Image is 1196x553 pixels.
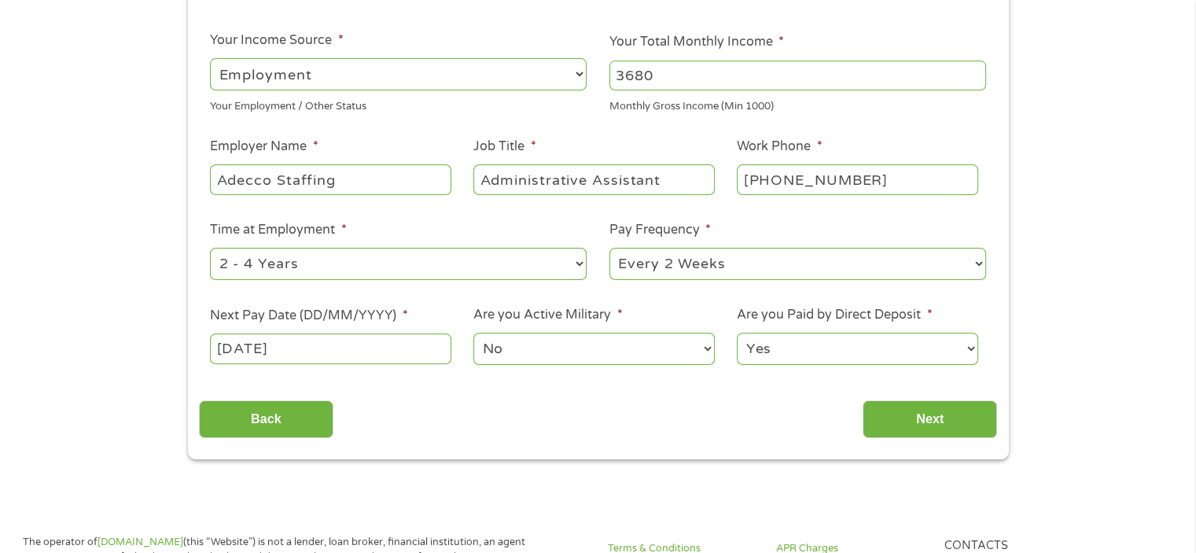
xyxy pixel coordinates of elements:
label: Job Title [473,138,535,155]
div: Monthly Gross Income (Min 1000) [609,94,986,115]
input: Back [199,400,333,439]
label: Work Phone [737,138,822,155]
input: Cashier [473,164,714,194]
label: Time at Employment [210,222,346,238]
label: Are you Paid by Direct Deposit [737,307,932,323]
label: Employer Name [210,138,318,155]
input: Walmart [210,164,451,194]
label: Your Income Source [210,32,343,49]
label: Your Total Monthly Income [609,34,784,50]
label: Next Pay Date (DD/MM/YYYY) [210,308,407,324]
input: Use the arrow keys to pick a date [210,334,451,363]
input: Next [863,400,997,439]
label: Are you Active Military [473,307,622,323]
input: (231) 754-4010 [737,164,977,194]
input: 1800 [609,61,986,90]
a: [DOMAIN_NAME] [98,536,183,548]
div: Your Employment / Other Status [210,94,587,115]
label: Pay Frequency [609,222,711,238]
